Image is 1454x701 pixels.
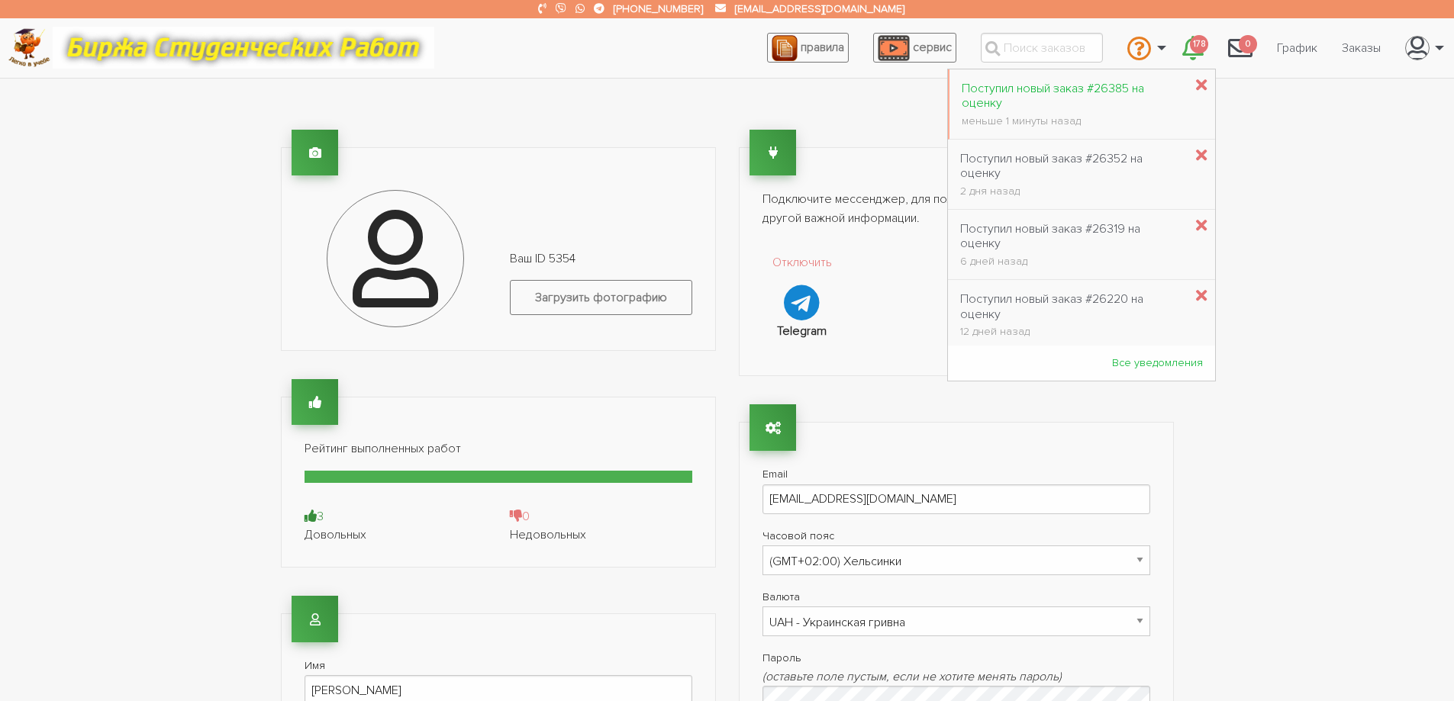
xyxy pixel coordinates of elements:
[762,253,843,321] a: Отключить
[762,465,1150,484] label: Email
[960,186,1184,197] div: 2 дня назад
[962,82,1184,111] div: Поступил новый заказ #26385 на оценку
[960,152,1184,181] div: Поступил новый заказ #26352 на оценку
[960,292,1184,321] div: Поступил новый заказ #26220 на оценку
[762,253,843,273] p: Отключить
[878,35,910,61] img: play_icon-49f7f135c9dc9a03216cfdbccbe1e3994649169d890fb554cedf0eac35a01ba8.png
[762,669,1062,684] i: (оставьте поле пустым, если не хотите менять пароль)
[1216,27,1265,69] a: 0
[510,507,692,526] div: 0
[1170,27,1216,69] a: 178
[767,33,849,63] a: правила
[510,526,692,544] div: Недовольных
[305,526,487,544] div: Довольных
[735,2,904,15] a: [EMAIL_ADDRESS][DOMAIN_NAME]
[960,222,1184,251] div: Поступил новый заказ #26319 на оценку
[962,116,1184,127] div: меньше 1 минуты назад
[498,249,704,326] div: Ваш ID 5354
[948,284,1196,346] a: Поступил новый заказ #26220 на оценку 12 дней назад
[873,33,956,63] a: сервис
[510,280,692,314] label: Загрузить фотографию
[305,507,487,526] div: 3
[1190,35,1208,54] span: 178
[762,648,1150,667] label: Пароль
[305,656,692,675] label: Имя
[772,35,798,61] img: agreement_icon-feca34a61ba7f3d1581b08bc946b2ec1ccb426f67415f344566775c155b7f62c.png
[1330,34,1393,63] a: Заказы
[777,323,827,339] strong: Telegram
[53,27,434,69] img: motto-12e01f5a76059d5f6a28199ef077b1f78e012cfde436ab5cf1d4517935686d32.gif
[948,143,1196,206] a: Поступил новый заказ #26352 на оценку 2 дня назад
[948,214,1196,276] a: Поступил новый заказ #26319 на оценку 6 дней назад
[960,326,1184,337] div: 12 дней назад
[305,439,692,459] p: Рейтинг выполненных работ
[913,40,952,55] span: сервис
[960,256,1184,267] div: 6 дней назад
[1100,349,1215,377] a: Все уведомления
[801,40,844,55] span: правила
[1265,34,1330,63] a: График
[762,587,1150,606] label: Валюта
[949,73,1196,136] a: Поступил новый заказ #26385 на оценку меньше 1 минуты назад
[981,33,1103,63] input: Поиск заказов
[762,190,1150,229] p: Подключите мессенджер, для получения сообщений, уведомлений и другой важной информации.
[8,28,50,67] img: logo-c4363faeb99b52c628a42810ed6dfb4293a56d4e4775eb116515dfe7f33672af.png
[762,526,1150,545] label: Часовой пояс
[614,2,703,15] a: [PHONE_NUMBER]
[1239,35,1257,54] span: 0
